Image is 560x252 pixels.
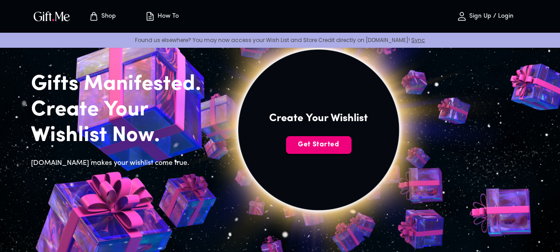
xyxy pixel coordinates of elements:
[78,2,127,31] button: Store page
[286,140,351,149] span: Get Started
[411,36,425,44] a: Sync
[32,10,72,23] img: GiftMe Logo
[31,97,215,123] h2: Create Your
[269,111,368,126] h4: Create Your Wishlist
[31,72,215,97] h2: Gifts Manifested.
[7,36,553,44] p: Found us elsewhere? You may now access your Wish List and Store Credit directly on [DOMAIN_NAME]!
[440,2,529,31] button: Sign Up / Login
[286,136,351,154] button: Get Started
[31,11,73,22] button: GiftMe Logo
[467,13,514,20] p: Sign Up / Login
[31,123,215,149] h2: Wishlist Now.
[137,2,186,31] button: How To
[99,13,116,20] p: Shop
[155,13,179,20] p: How To
[145,11,155,22] img: how-to.svg
[31,157,215,169] h6: [DOMAIN_NAME] makes your wishlist come true.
